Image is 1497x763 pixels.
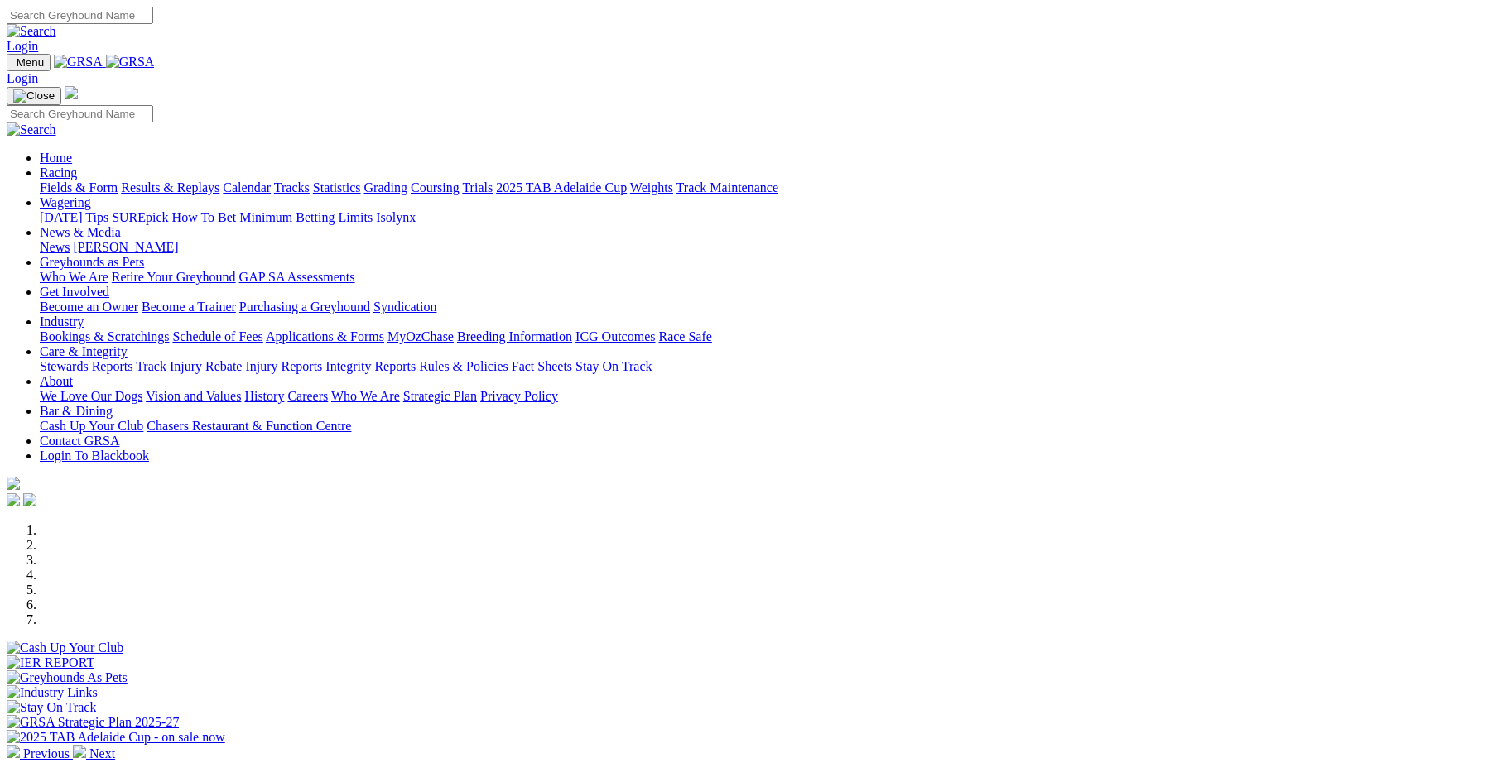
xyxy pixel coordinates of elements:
img: Stay On Track [7,700,96,715]
a: Become a Trainer [142,300,236,314]
img: GRSA Strategic Plan 2025-27 [7,715,179,730]
img: Greyhounds As Pets [7,670,128,685]
a: Calendar [223,180,271,194]
a: Statistics [313,180,361,194]
a: Care & Integrity [40,344,128,358]
a: Racing [40,166,77,180]
a: Who We Are [331,389,400,403]
img: Industry Links [7,685,98,700]
a: Bar & Dining [40,404,113,418]
a: Grading [364,180,407,194]
img: logo-grsa-white.png [7,477,20,490]
div: Bar & Dining [40,419,1490,434]
a: Purchasing a Greyhound [239,300,370,314]
a: MyOzChase [387,329,454,343]
a: Tracks [274,180,310,194]
a: Integrity Reports [325,359,416,373]
a: Fact Sheets [512,359,572,373]
a: Login [7,39,38,53]
div: Racing [40,180,1490,195]
a: SUREpick [112,210,168,224]
a: Become an Owner [40,300,138,314]
img: 2025 TAB Adelaide Cup - on sale now [7,730,225,745]
span: Previous [23,746,70,761]
a: Results & Replays [121,180,219,194]
a: Home [40,151,72,165]
img: logo-grsa-white.png [65,86,78,99]
a: Track Maintenance [676,180,778,194]
a: Chasers Restaurant & Function Centre [147,419,351,433]
a: Isolynx [376,210,416,224]
a: 2025 TAB Adelaide Cup [496,180,627,194]
div: News & Media [40,240,1490,255]
input: Search [7,7,153,24]
div: Greyhounds as Pets [40,270,1490,285]
div: Get Involved [40,300,1490,314]
a: Previous [7,746,73,761]
a: How To Bet [172,210,237,224]
a: [DATE] Tips [40,210,108,224]
a: Vision and Values [146,389,241,403]
img: twitter.svg [23,493,36,506]
img: Search [7,24,56,39]
img: chevron-right-pager-white.svg [73,745,86,758]
img: Cash Up Your Club [7,641,123,655]
a: ICG Outcomes [575,329,655,343]
div: Industry [40,329,1490,344]
a: [PERSON_NAME] [73,240,178,254]
button: Toggle navigation [7,87,61,105]
a: Login [7,71,38,85]
a: Minimum Betting Limits [239,210,373,224]
a: We Love Our Dogs [40,389,142,403]
a: Rules & Policies [419,359,508,373]
span: Next [89,746,115,761]
div: Wagering [40,210,1490,225]
a: Coursing [411,180,460,194]
a: Industry [40,314,84,329]
a: Retire Your Greyhound [112,270,236,284]
div: About [40,389,1490,404]
a: Breeding Information [457,329,572,343]
a: Contact GRSA [40,434,119,448]
a: Injury Reports [245,359,322,373]
a: About [40,374,73,388]
img: Search [7,122,56,137]
a: Stay On Track [575,359,652,373]
a: GAP SA Assessments [239,270,355,284]
a: Greyhounds as Pets [40,255,144,269]
a: Schedule of Fees [172,329,262,343]
a: Next [73,746,115,761]
img: IER REPORT [7,655,94,670]
a: Applications & Forms [266,329,384,343]
a: Cash Up Your Club [40,419,143,433]
a: Syndication [373,300,436,314]
a: Who We Are [40,270,108,284]
button: Toggle navigation [7,54,51,71]
a: News & Media [40,225,121,239]
input: Search [7,105,153,122]
a: Fields & Form [40,180,118,194]
a: Privacy Policy [480,389,558,403]
a: Wagering [40,195,91,209]
a: Bookings & Scratchings [40,329,169,343]
a: Strategic Plan [403,389,477,403]
img: facebook.svg [7,493,20,506]
img: GRSA [54,55,103,70]
a: Get Involved [40,285,109,299]
a: Careers [287,389,328,403]
a: Race Safe [658,329,711,343]
span: Menu [17,56,44,69]
a: Stewards Reports [40,359,132,373]
a: History [244,389,284,403]
img: Close [13,89,55,103]
a: Trials [462,180,493,194]
img: chevron-left-pager-white.svg [7,745,20,758]
a: Login To Blackbook [40,449,149,463]
a: Track Injury Rebate [136,359,242,373]
img: GRSA [106,55,155,70]
a: Weights [630,180,673,194]
div: Care & Integrity [40,359,1490,374]
a: News [40,240,70,254]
